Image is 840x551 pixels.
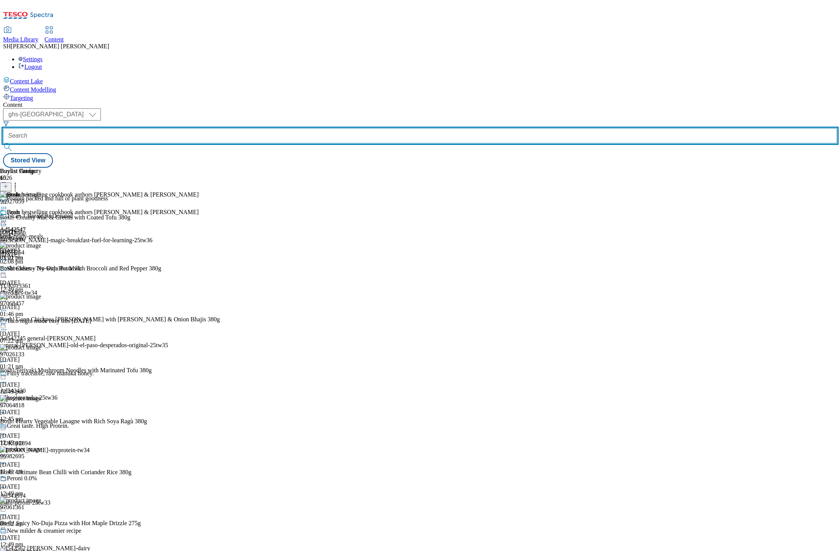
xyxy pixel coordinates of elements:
[45,36,64,43] span: Content
[3,85,837,93] a: Content Modelling
[3,76,837,85] a: Content Lake
[18,56,43,62] a: Settings
[3,102,837,108] div: Content
[3,93,837,102] a: Targeting
[3,43,11,49] span: SH
[3,27,38,43] a: Media Library
[10,95,33,101] span: Targeting
[10,86,56,93] span: Content Modelling
[3,36,38,43] span: Media Library
[11,43,109,49] span: [PERSON_NAME] [PERSON_NAME]
[3,121,9,127] svg: Search Filters
[3,153,53,168] button: Stored View
[10,78,43,84] span: Content Lake
[45,27,64,43] a: Content
[3,128,837,143] input: Search
[18,64,42,70] a: Logout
